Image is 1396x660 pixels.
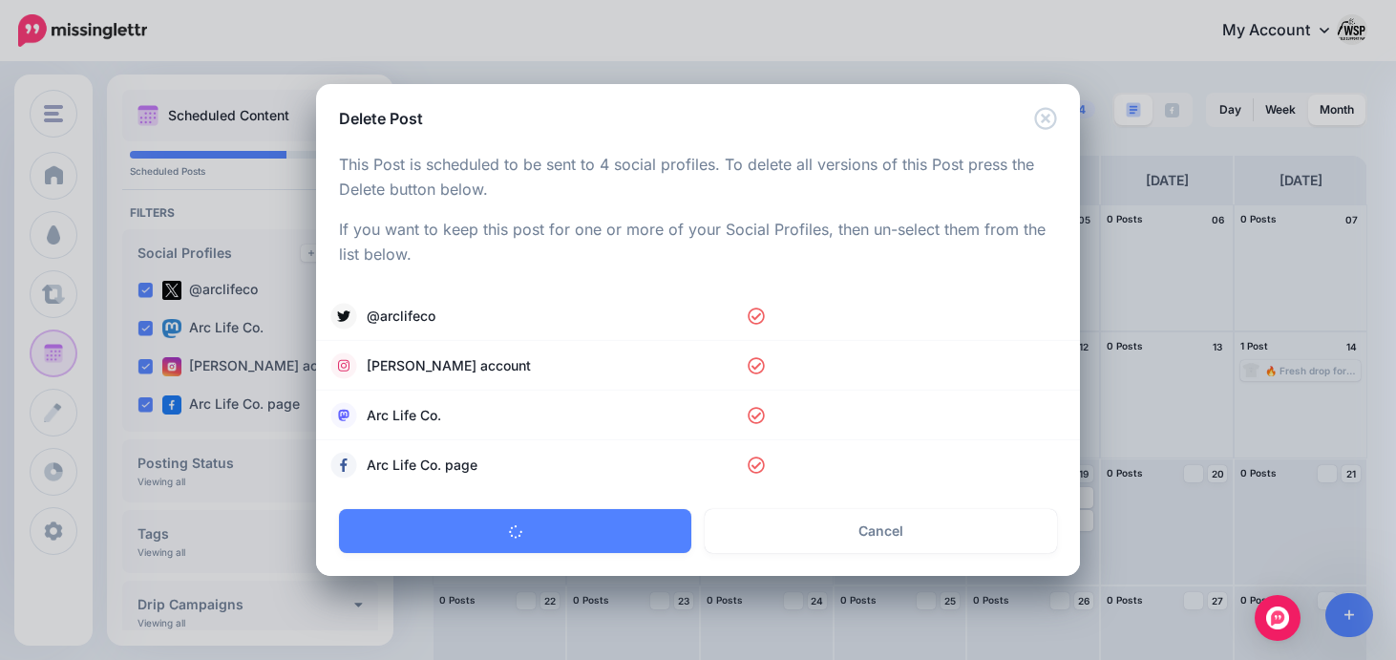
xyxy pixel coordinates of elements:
span: [PERSON_NAME] account [367,354,748,377]
p: This Post is scheduled to be sent to 4 social profiles. To delete all versions of this Post press... [339,153,1057,202]
span: @arclifeco [367,305,748,328]
a: [PERSON_NAME] account [335,352,1061,379]
a: Cancel [705,509,1057,553]
button: Close [1034,107,1057,131]
span: Arc Life Co. page [367,454,748,477]
span: Arc Life Co. [367,404,748,427]
a: Arc Life Co. page [335,452,1061,479]
a: @arclifeco [335,303,1061,330]
p: If you want to keep this post for one or more of your Social Profiles, then un-select them from t... [339,218,1057,267]
div: Open Intercom Messenger [1255,595,1301,641]
h5: Delete Post [339,107,423,130]
a: Arc Life Co. [335,402,1061,429]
